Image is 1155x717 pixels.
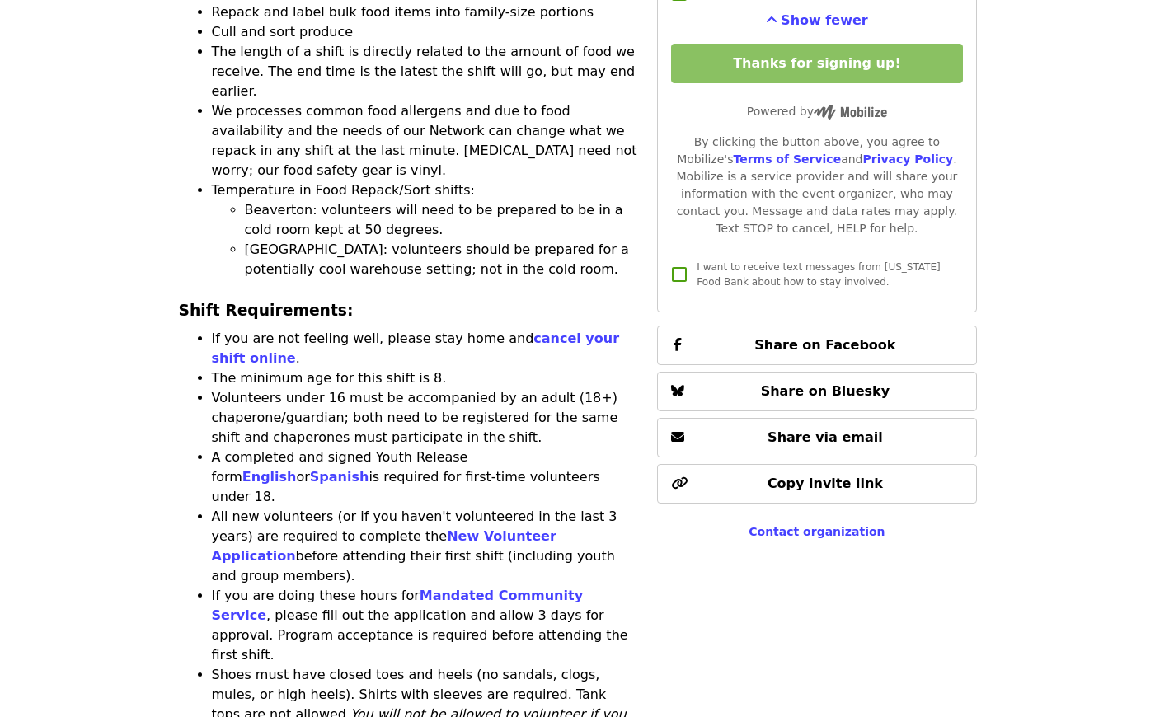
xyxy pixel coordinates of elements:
[671,44,962,83] button: Thanks for signing up!
[754,337,895,353] span: Share on Facebook
[212,42,638,101] li: The length of a shift is directly related to the amount of food we receive. The end time is the l...
[747,105,887,118] span: Powered by
[761,383,890,399] span: Share on Bluesky
[212,586,638,665] li: If you are doing these hours for , please fill out the application and allow 3 days for approval....
[749,525,885,538] a: Contact organization
[245,240,638,279] li: [GEOGRAPHIC_DATA]: volunteers should be prepared for a potentially cool warehouse setting; not in...
[212,507,638,586] li: All new volunteers (or if you haven't volunteered in the last 3 years) are required to complete t...
[657,464,976,504] button: Copy invite link
[657,372,976,411] button: Share on Bluesky
[212,588,584,623] a: Mandated Community Service
[768,476,883,491] span: Copy invite link
[310,469,369,485] a: Spanish
[733,152,841,166] a: Terms of Service
[179,302,354,319] strong: Shift Requirements:
[212,101,638,180] li: We processes common food allergens and due to food availability and the needs of our Network can ...
[781,12,868,28] span: Show fewer
[245,200,638,240] li: Beaverton: volunteers will need to be prepared to be in a cold room kept at 50 degrees.
[697,261,940,288] span: I want to receive text messages from [US_STATE] Food Bank about how to stay involved.
[657,418,976,457] button: Share via email
[212,330,620,366] a: cancel your shift online
[766,11,868,30] button: See more timeslots
[212,329,638,368] li: If you are not feeling well, please stay home and .
[671,134,962,237] div: By clicking the button above, you agree to Mobilize's and . Mobilize is a service provider and wi...
[862,152,953,166] a: Privacy Policy
[212,22,638,42] li: Cull and sort produce
[212,448,638,507] li: A completed and signed Youth Release form or is required for first-time volunteers under 18.
[212,388,638,448] li: Volunteers under 16 must be accompanied by an adult (18+) chaperone/guardian; both need to be reg...
[657,326,976,365] button: Share on Facebook
[212,2,638,22] li: Repack and label bulk food items into family-size portions
[212,180,638,279] li: Temperature in Food Repack/Sort shifts:
[768,429,883,445] span: Share via email
[242,469,297,485] a: English
[212,368,638,388] li: The minimum age for this shift is 8.
[814,105,887,119] img: Powered by Mobilize
[212,528,556,564] a: New Volunteer Application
